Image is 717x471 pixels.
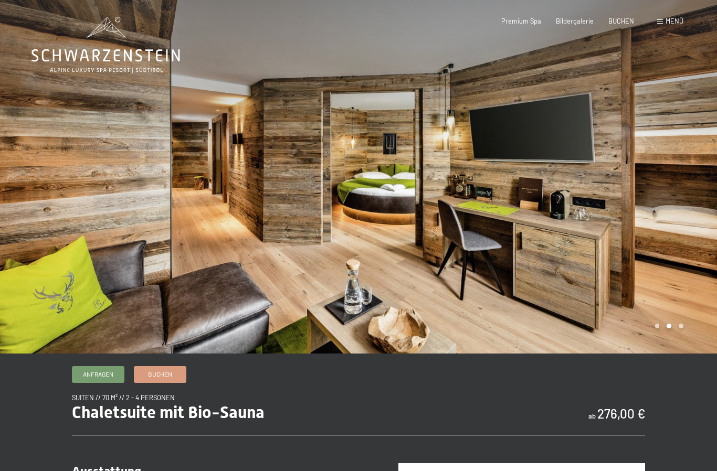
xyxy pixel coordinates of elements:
[72,402,265,422] span: Chaletsuite mit Bio-Sauna
[666,17,683,25] span: Menü
[134,367,186,382] a: Buchen
[72,393,175,402] span: Suiten // 70 m² // 2 - 4 Personen
[588,412,596,420] span: ab
[72,367,124,382] a: Anfragen
[597,406,645,421] b: 276,00 €
[556,17,594,25] a: Bildergalerie
[501,17,541,25] a: Premium Spa
[83,370,113,379] span: Anfragen
[148,370,172,379] span: Buchen
[608,17,634,25] a: BUCHEN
